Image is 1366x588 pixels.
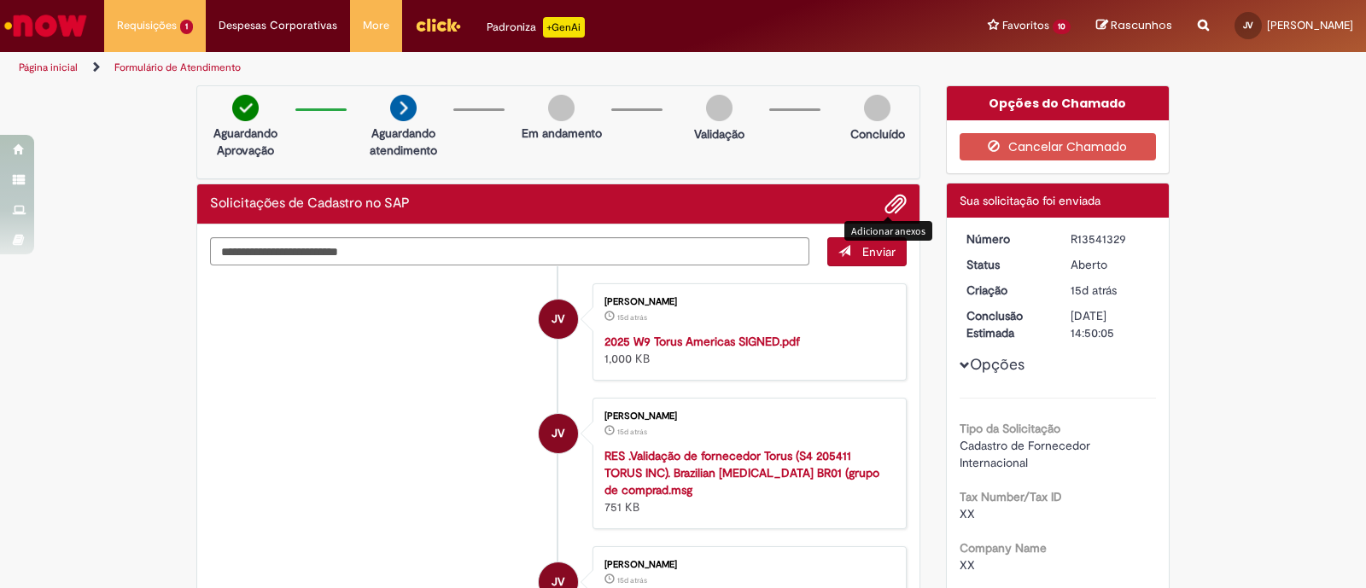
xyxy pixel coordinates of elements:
span: Rascunhos [1111,17,1172,33]
div: [DATE] 14:50:05 [1071,307,1150,341]
img: img-circle-grey.png [548,95,575,121]
a: 2025 W9 Torus Americas SIGNED.pdf [604,334,800,349]
span: XX [960,506,975,521]
b: Tax Number/Tax ID [960,489,1062,504]
div: Opções do Chamado [947,86,1170,120]
span: JV [552,413,564,454]
div: Joao Vitor De Oliveira Vieira [539,414,578,453]
div: R13541329 [1071,230,1150,247]
div: 1,000 KB [604,333,889,367]
time: 16/09/2025 17:48:03 [617,575,647,585]
span: 10 [1053,20,1071,34]
time: 16/09/2025 17:50:01 [1071,282,1117,298]
b: Company Name [960,540,1047,556]
span: JV [552,299,564,340]
button: Adicionar anexos [884,193,907,215]
p: +GenAi [543,17,585,38]
p: Aguardando Aprovação [204,125,287,159]
button: Enviar [827,237,907,266]
span: 15d atrás [617,575,647,585]
dt: Status [954,256,1059,273]
span: Favoritos [1002,17,1049,34]
p: Em andamento [522,125,602,142]
dt: Conclusão Estimada [954,307,1059,341]
div: Adicionar anexos [844,221,932,241]
span: JV [1243,20,1253,31]
div: [PERSON_NAME] [604,411,889,422]
div: Padroniza [487,17,585,38]
span: 15d atrás [617,312,647,323]
span: More [363,17,389,34]
span: 15d atrás [1071,282,1117,298]
span: XX [960,557,975,573]
p: Validação [694,125,744,143]
b: Tipo da Solicitação [960,421,1060,436]
span: Sua solicitação foi enviada [960,193,1100,208]
span: Enviar [862,244,896,259]
span: Requisições [117,17,177,34]
a: Formulário de Atendimento [114,61,241,74]
dt: Número [954,230,1059,247]
img: check-circle-green.png [232,95,259,121]
div: Aberto [1071,256,1150,273]
div: Joao Vitor De Oliveira Vieira [539,300,578,339]
textarea: Digite sua mensagem aqui... [210,237,809,266]
div: 16/09/2025 17:50:01 [1071,282,1150,299]
ul: Trilhas de página [13,52,898,84]
span: 1 [180,20,193,34]
img: arrow-next.png [390,95,417,121]
img: img-circle-grey.png [864,95,890,121]
span: 15d atrás [617,427,647,437]
p: Concluído [850,125,905,143]
div: 751 KB [604,447,889,515]
h2: Solicitações de Cadastro no SAP Histórico de tíquete [210,196,410,212]
span: Cadastro de Fornecedor Internacional [960,438,1094,470]
p: Aguardando atendimento [362,125,445,159]
img: ServiceNow [2,9,90,43]
a: Página inicial [19,61,78,74]
span: [PERSON_NAME] [1267,18,1353,32]
time: 16/09/2025 17:49:01 [617,427,647,437]
div: [PERSON_NAME] [604,560,889,570]
img: click_logo_yellow_360x200.png [415,12,461,38]
button: Cancelar Chamado [960,133,1157,160]
div: [PERSON_NAME] [604,297,889,307]
span: Despesas Corporativas [219,17,337,34]
a: Rascunhos [1096,18,1172,34]
img: img-circle-grey.png [706,95,733,121]
a: RES .Validação de fornecedor Torus (S4 205411 TORUS INC). Brazilian [MEDICAL_DATA] BR01 (grupo de... [604,448,879,498]
dt: Criação [954,282,1059,299]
